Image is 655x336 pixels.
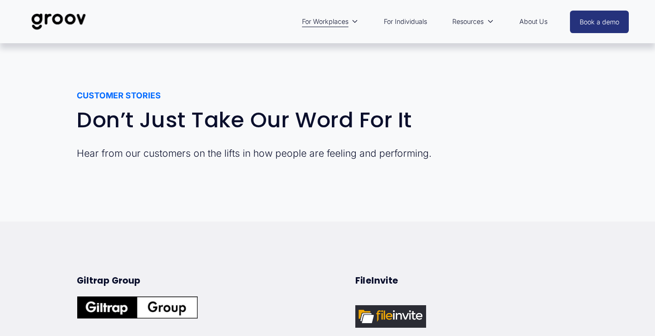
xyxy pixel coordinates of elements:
h2: Don’t Just Take Our Word For It [77,108,528,132]
strong: Giltrap Group [77,274,141,287]
span: Resources [452,16,484,28]
a: About Us [515,11,552,32]
a: For Individuals [379,11,432,32]
p: Hear from our customers on the lifts in how people are feeling and performing. [77,147,528,160]
span: For Workplaces [302,16,348,28]
a: folder dropdown [448,11,498,32]
a: folder dropdown [297,11,363,32]
strong: FileInvite [355,274,398,287]
a: Book a demo [570,11,629,33]
strong: CUSTOMER STORIES [77,91,161,100]
img: Groov | Unlock Human Potential at Work and in Life [26,6,91,37]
